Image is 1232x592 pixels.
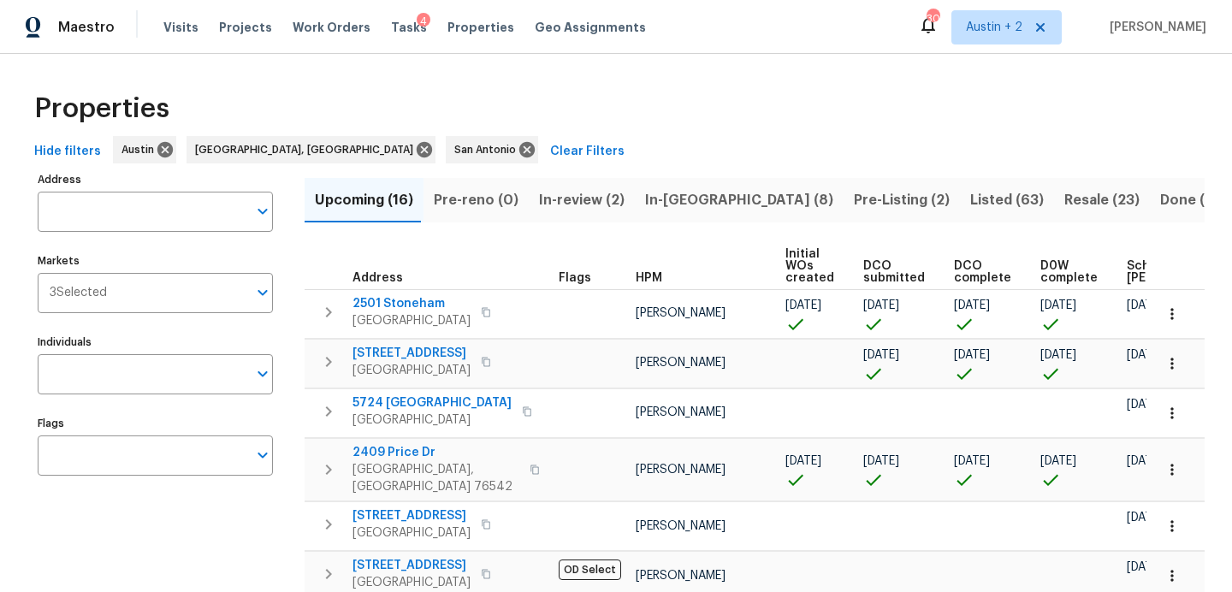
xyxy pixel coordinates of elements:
[352,444,519,461] span: 2409 Price Dr
[863,299,899,311] span: [DATE]
[785,455,821,467] span: [DATE]
[863,349,899,361] span: [DATE]
[251,443,275,467] button: Open
[1103,19,1206,36] span: [PERSON_NAME]
[966,19,1022,36] span: Austin + 2
[417,13,430,30] div: 4
[954,455,990,467] span: [DATE]
[954,260,1011,284] span: DCO complete
[454,141,523,158] span: San Antonio
[863,260,925,284] span: DCO submitted
[1127,561,1163,573] span: [DATE]
[1127,399,1163,411] span: [DATE]
[58,19,115,36] span: Maestro
[854,188,950,212] span: Pre-Listing (2)
[352,345,471,362] span: [STREET_ADDRESS]
[636,307,726,319] span: [PERSON_NAME]
[38,175,273,185] label: Address
[352,411,512,429] span: [GEOGRAPHIC_DATA]
[1040,260,1098,284] span: D0W complete
[113,136,176,163] div: Austin
[38,337,273,347] label: Individuals
[352,461,519,495] span: [GEOGRAPHIC_DATA], [GEOGRAPHIC_DATA] 76542
[543,136,631,168] button: Clear Filters
[434,188,518,212] span: Pre-reno (0)
[352,295,471,312] span: 2501 Stoneham
[636,570,726,582] span: [PERSON_NAME]
[1127,299,1163,311] span: [DATE]
[550,141,625,163] span: Clear Filters
[539,188,625,212] span: In-review (2)
[391,21,427,33] span: Tasks
[50,286,107,300] span: 3 Selected
[1127,260,1223,284] span: Scheduled [PERSON_NAME]
[559,559,621,580] span: OD Select
[927,10,939,27] div: 30
[352,272,403,284] span: Address
[446,136,538,163] div: San Antonio
[636,357,726,369] span: [PERSON_NAME]
[559,272,591,284] span: Flags
[352,507,471,524] span: [STREET_ADDRESS]
[1127,349,1163,361] span: [DATE]
[121,141,161,158] span: Austin
[352,312,471,329] span: [GEOGRAPHIC_DATA]
[954,299,990,311] span: [DATE]
[251,362,275,386] button: Open
[352,362,471,379] span: [GEOGRAPHIC_DATA]
[38,418,273,429] label: Flags
[187,136,435,163] div: [GEOGRAPHIC_DATA], [GEOGRAPHIC_DATA]
[636,520,726,532] span: [PERSON_NAME]
[1040,455,1076,467] span: [DATE]
[34,100,169,117] span: Properties
[636,406,726,418] span: [PERSON_NAME]
[970,188,1044,212] span: Listed (63)
[315,188,413,212] span: Upcoming (16)
[636,272,662,284] span: HPM
[1040,299,1076,311] span: [DATE]
[27,136,108,168] button: Hide filters
[352,394,512,411] span: 5724 [GEOGRAPHIC_DATA]
[293,19,370,36] span: Work Orders
[785,248,834,284] span: Initial WOs created
[954,349,990,361] span: [DATE]
[863,455,899,467] span: [DATE]
[636,464,726,476] span: [PERSON_NAME]
[1127,455,1163,467] span: [DATE]
[34,141,101,163] span: Hide filters
[645,188,833,212] span: In-[GEOGRAPHIC_DATA] (8)
[1040,349,1076,361] span: [DATE]
[352,524,471,542] span: [GEOGRAPHIC_DATA]
[1127,512,1163,524] span: [DATE]
[251,199,275,223] button: Open
[1064,188,1140,212] span: Resale (23)
[352,574,471,591] span: [GEOGRAPHIC_DATA]
[251,281,275,305] button: Open
[785,299,821,311] span: [DATE]
[195,141,420,158] span: [GEOGRAPHIC_DATA], [GEOGRAPHIC_DATA]
[219,19,272,36] span: Projects
[38,256,273,266] label: Markets
[535,19,646,36] span: Geo Assignments
[163,19,198,36] span: Visits
[352,557,471,574] span: [STREET_ADDRESS]
[447,19,514,36] span: Properties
